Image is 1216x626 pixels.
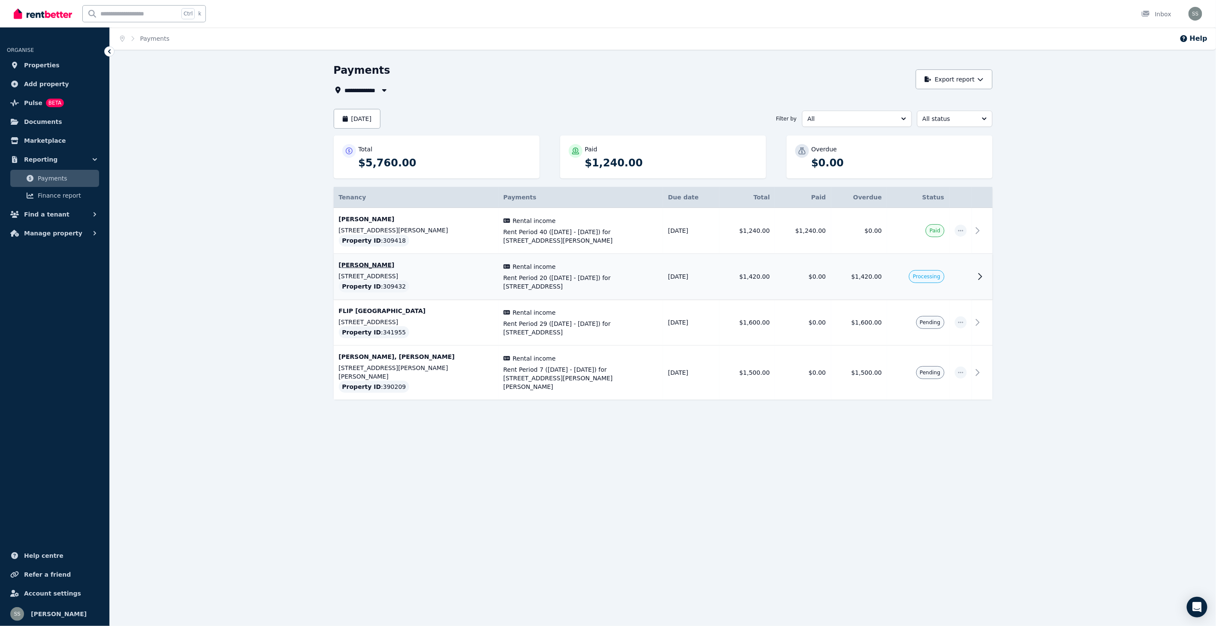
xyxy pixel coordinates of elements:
[923,114,975,123] span: All status
[339,235,410,247] div: : 309418
[339,226,493,235] p: [STREET_ADDRESS][PERSON_NAME]
[339,215,493,223] p: [PERSON_NAME]
[585,145,597,153] p: Paid
[24,588,81,599] span: Account settings
[920,319,941,326] span: Pending
[334,63,390,77] h1: Payments
[812,145,837,153] p: Overdue
[513,308,555,317] span: Rental income
[38,173,96,184] span: Payments
[38,190,96,201] span: Finance report
[719,208,775,254] td: $1,240.00
[24,98,42,108] span: Pulse
[198,10,201,17] span: k
[913,273,940,280] span: Processing
[775,187,831,208] th: Paid
[663,300,719,346] td: [DATE]
[1141,10,1171,18] div: Inbox
[663,254,719,300] td: [DATE]
[110,27,180,50] nav: Breadcrumb
[359,156,531,170] p: $5,760.00
[24,154,57,165] span: Reporting
[1189,7,1202,21] img: Shiva Sapkota
[24,60,60,70] span: Properties
[10,607,24,621] img: Shiva Sapkota
[504,319,658,337] span: Rent Period 29 ([DATE] - [DATE]) for [STREET_ADDRESS]
[929,227,940,234] span: Paid
[24,117,62,127] span: Documents
[339,352,493,361] p: [PERSON_NAME], [PERSON_NAME]
[24,551,63,561] span: Help centre
[342,328,381,337] span: Property ID
[719,187,775,208] th: Total
[1187,597,1207,617] div: Open Intercom Messenger
[339,261,493,269] p: [PERSON_NAME]
[663,208,719,254] td: [DATE]
[334,187,498,208] th: Tenancy
[504,228,658,245] span: Rent Period 40 ([DATE] - [DATE]) for [STREET_ADDRESS][PERSON_NAME]
[339,272,493,280] p: [STREET_ADDRESS]
[7,585,103,602] a: Account settings
[776,115,797,122] span: Filter by
[775,300,831,346] td: $0.00
[7,113,103,130] a: Documents
[917,111,993,127] button: All status
[140,35,170,42] a: Payments
[14,7,72,20] img: RentBetter
[504,194,537,201] span: Payments
[7,547,103,564] a: Help centre
[24,79,69,89] span: Add property
[7,566,103,583] a: Refer a friend
[775,208,831,254] td: $1,240.00
[808,114,894,123] span: All
[851,369,882,376] span: $1,500.00
[851,273,882,280] span: $1,420.00
[339,326,410,338] div: : 341955
[504,274,658,291] span: Rent Period 20 ([DATE] - [DATE]) for [STREET_ADDRESS]
[513,217,555,225] span: Rental income
[359,145,373,153] p: Total
[24,135,66,146] span: Marketplace
[7,132,103,149] a: Marketplace
[719,300,775,346] td: $1,600.00
[719,254,775,300] td: $1,420.00
[342,382,381,391] span: Property ID
[7,94,103,111] a: PulseBETA
[46,99,64,107] span: BETA
[7,57,103,74] a: Properties
[831,187,887,208] th: Overdue
[7,206,103,223] button: Find a tenant
[31,609,87,619] span: [PERSON_NAME]
[181,8,195,19] span: Ctrl
[663,346,719,400] td: [DATE]
[812,156,984,170] p: $0.00
[24,569,71,580] span: Refer a friend
[10,187,99,204] a: Finance report
[513,354,555,363] span: Rental income
[7,151,103,168] button: Reporting
[663,187,719,208] th: Due date
[339,381,410,393] div: : 390209
[775,346,831,400] td: $0.00
[802,111,912,127] button: All
[513,262,555,271] span: Rental income
[851,319,882,326] span: $1,600.00
[916,69,993,89] button: Export report
[342,282,381,291] span: Property ID
[1180,33,1207,44] button: Help
[7,225,103,242] button: Manage property
[920,369,941,376] span: Pending
[339,307,493,315] p: FLIP [GEOGRAPHIC_DATA]
[24,209,69,220] span: Find a tenant
[339,280,410,292] div: : 309432
[334,109,381,129] button: [DATE]
[775,254,831,300] td: $0.00
[887,187,949,208] th: Status
[339,318,493,326] p: [STREET_ADDRESS]
[585,156,757,170] p: $1,240.00
[339,364,493,381] p: [STREET_ADDRESS][PERSON_NAME][PERSON_NAME]
[7,47,34,53] span: ORGANISE
[719,346,775,400] td: $1,500.00
[342,236,381,245] span: Property ID
[10,170,99,187] a: Payments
